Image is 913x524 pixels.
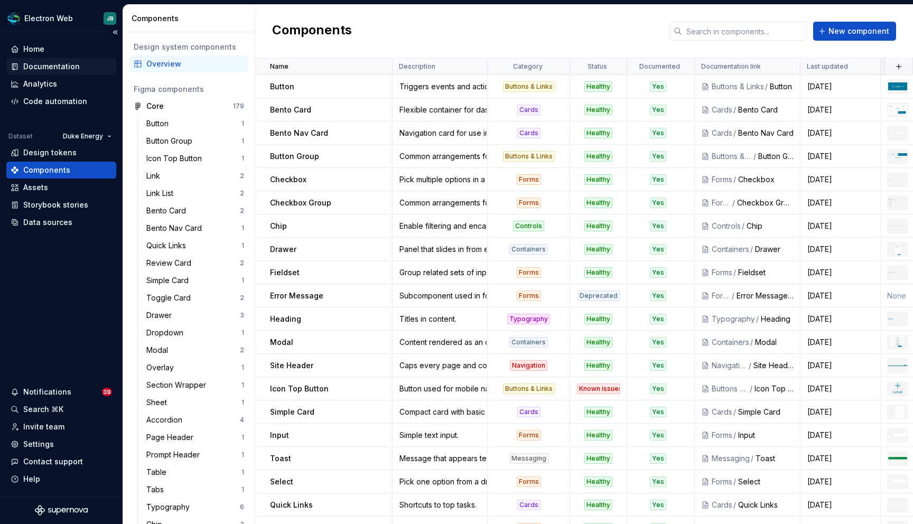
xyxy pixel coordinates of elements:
[146,101,164,111] div: Core
[142,185,248,202] a: Link List2
[738,267,794,278] div: Fieldset
[241,241,244,250] div: 1
[142,429,248,446] a: Page Header1
[507,314,550,324] div: Typography
[584,267,612,278] div: Healthy
[146,205,190,216] div: Bento Card
[142,411,248,428] a: Accordion4
[23,165,70,175] div: Components
[142,324,248,341] a: Dropdown1
[146,153,206,164] div: Icon Top Button
[399,62,435,71] p: Description
[650,291,666,301] div: Yes
[584,81,612,92] div: Healthy
[750,453,756,464] div: /
[240,503,244,511] div: 6
[146,415,187,425] div: Accordion
[584,244,612,255] div: Healthy
[6,401,116,418] button: Search ⌘K
[241,276,244,285] div: 1
[142,255,248,272] a: Review Card2
[146,59,244,69] div: Overview
[749,337,755,348] div: /
[270,62,288,71] p: Name
[712,360,748,371] div: Navigation
[741,221,747,231] div: /
[584,128,612,138] div: Healthy
[142,359,248,376] a: Overlay1
[584,151,612,162] div: Healthy
[146,327,188,338] div: Dropdown
[146,223,206,233] div: Bento Nav Card
[393,81,487,92] div: Triggers events and actions.
[270,267,300,278] p: Fieldset
[895,243,900,256] img: Drawer
[584,430,612,441] div: Healthy
[272,22,352,41] h2: Components
[6,144,116,161] a: Design tokens
[393,198,487,208] div: Common arrangements for checkboxes.
[801,453,880,464] div: [DATE]
[712,337,749,348] div: Containers
[503,81,555,92] div: Buttons & Links
[503,383,555,394] div: Buttons & Links
[393,174,487,185] div: Pick multiple options in a list.
[270,453,291,464] p: Toast
[764,81,770,92] div: /
[770,81,794,92] div: Button
[732,267,738,278] div: /
[241,137,244,145] div: 1
[241,381,244,389] div: 1
[650,128,666,138] div: Yes
[755,314,761,324] div: /
[240,207,244,215] div: 2
[712,314,755,324] div: Typography
[146,310,176,321] div: Drawer
[801,105,880,115] div: [DATE]
[755,337,794,348] div: Modal
[801,383,880,394] div: [DATE]
[577,383,620,394] div: Known issues
[393,244,487,255] div: Panel that slides in from edge of viewport.
[23,217,72,228] div: Data sources
[146,484,168,495] div: Tabs
[270,407,314,417] p: Simple Card
[241,468,244,476] div: 1
[650,105,666,115] div: Yes
[142,307,248,324] a: Drawer3
[35,505,88,516] a: Supernova Logo
[517,105,541,115] div: Cards
[23,182,48,193] div: Assets
[270,221,287,231] p: Chip
[270,128,328,138] p: Bento Nav Card
[509,337,548,348] div: Containers
[142,499,248,516] a: Typography6
[146,432,198,443] div: Page Header
[584,360,612,371] div: Healthy
[888,199,907,207] img: Checkbox Group
[738,430,794,441] div: Input
[517,407,541,417] div: Cards
[584,221,612,231] div: Healthy
[142,202,248,219] a: Bento Card2
[650,360,666,371] div: Yes
[584,314,612,324] div: Healthy
[142,342,248,359] a: Modal2
[146,362,178,373] div: Overlay
[393,105,487,115] div: Flexible container for dashboard layouts.
[752,151,758,162] div: /
[7,12,20,25] img: f6f21888-ac52-4431-a6ea-009a12e2bf23.png
[23,387,71,397] div: Notifications
[758,151,794,162] div: Button Group
[731,291,737,301] div: /
[650,383,666,394] div: Yes
[650,151,666,162] div: Yes
[888,82,907,90] img: Button
[6,93,116,110] a: Code automation
[129,55,248,72] a: Overview
[23,61,80,72] div: Documentation
[146,380,210,390] div: Section Wrapper
[650,407,666,417] div: Yes
[146,467,171,478] div: Table
[134,84,244,95] div: Figma components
